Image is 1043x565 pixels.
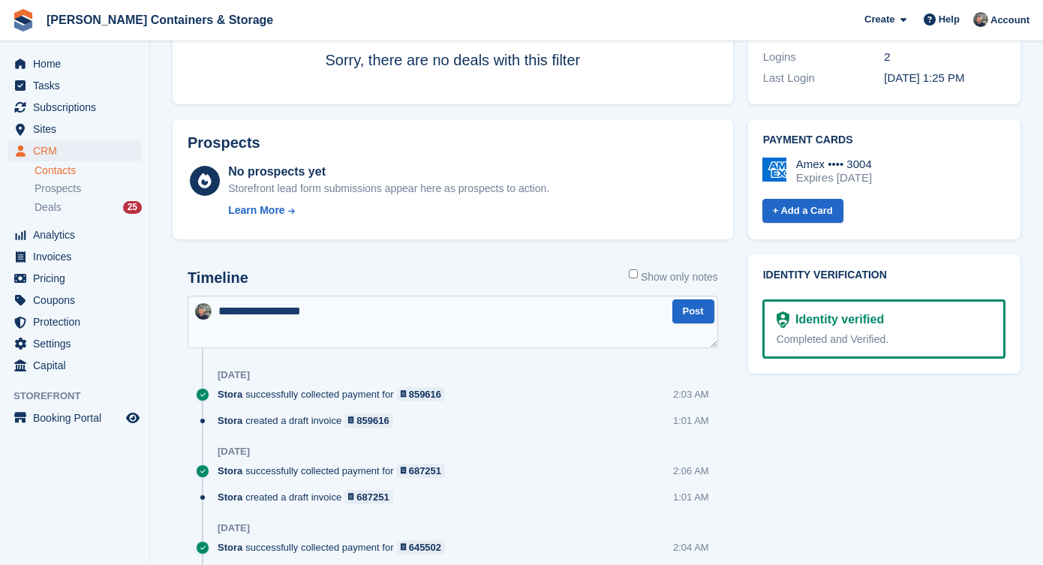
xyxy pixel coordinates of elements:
img: stora-icon-8386f47178a22dfd0bd8f6a31ec36ba5ce8667c1dd55bd0f319d3a0aa187defe.svg [12,9,35,32]
span: Booking Portal [33,407,123,428]
a: 859616 [344,413,393,428]
h2: Payment cards [763,134,1005,146]
div: Learn More [228,203,284,218]
div: created a draft invoice [218,490,401,504]
span: Account [990,13,1029,28]
a: menu [8,268,142,289]
div: Expires [DATE] [796,171,872,185]
a: 687251 [397,464,446,478]
img: Adam Greenhalgh [973,12,988,27]
div: Last Login [763,70,885,87]
div: Identity verified [789,311,884,329]
div: 645502 [409,540,441,554]
a: Contacts [35,164,142,178]
span: Stora [218,464,242,478]
div: successfully collected payment for [218,387,452,401]
div: [DATE] [218,369,250,381]
span: Create [864,12,894,27]
a: Preview store [124,409,142,427]
button: Post [672,299,714,324]
h2: Timeline [188,269,248,287]
label: Show only notes [629,269,718,285]
span: Capital [33,355,123,376]
div: created a draft invoice [218,413,401,428]
div: Logins [763,49,885,66]
span: Storefront [14,389,149,404]
img: Identity Verification Ready [777,311,789,328]
div: 2:03 AM [673,387,709,401]
span: Pricing [33,268,123,289]
div: No prospects yet [228,163,549,181]
span: Subscriptions [33,97,123,118]
time: 2025-05-08 12:25:18 UTC [884,71,964,84]
a: menu [8,333,142,354]
div: successfully collected payment for [218,464,452,478]
div: Completed and Verified. [777,332,991,347]
a: menu [8,140,142,161]
div: Storefront lead form submissions appear here as prospects to action. [228,181,549,197]
span: Prospects [35,182,81,196]
div: 687251 [409,464,441,478]
span: Deals [35,200,62,215]
span: Tasks [33,75,123,96]
img: Amex Logo [762,158,786,182]
a: menu [8,119,142,140]
span: Stora [218,490,242,504]
span: Sorry, there are no deals with this filter [325,52,580,68]
a: menu [8,224,142,245]
input: Show only notes [629,269,638,278]
div: [DATE] [218,522,250,534]
span: Sites [33,119,123,140]
a: 645502 [397,540,446,554]
div: 859616 [409,387,441,401]
span: Help [939,12,960,27]
a: Deals 25 [35,200,142,215]
div: successfully collected payment for [218,540,452,554]
div: 2 [884,49,1005,66]
span: Stora [218,540,242,554]
div: 2:06 AM [673,464,709,478]
a: Prospects [35,181,142,197]
a: + Add a Card [762,199,843,224]
div: 1:01 AM [673,413,709,428]
a: menu [8,355,142,376]
a: 687251 [344,490,393,504]
div: 859616 [356,413,389,428]
span: Protection [33,311,123,332]
a: 859616 [397,387,446,401]
div: 25 [123,201,142,214]
span: Invoices [33,246,123,267]
a: menu [8,97,142,118]
a: [PERSON_NAME] Containers & Storage [41,8,279,32]
span: Stora [218,413,242,428]
span: Analytics [33,224,123,245]
a: menu [8,290,142,311]
span: Coupons [33,290,123,311]
div: Amex •••• 3004 [796,158,872,171]
div: 687251 [356,490,389,504]
div: 2:04 AM [673,540,709,554]
span: CRM [33,140,123,161]
a: menu [8,75,142,96]
a: menu [8,407,142,428]
div: 1:01 AM [673,490,709,504]
img: Adam Greenhalgh [195,303,212,320]
h2: Prospects [188,134,260,152]
span: Settings [33,333,123,354]
a: menu [8,311,142,332]
h2: Identity verification [763,269,1005,281]
span: Home [33,53,123,74]
div: [DATE] [218,446,250,458]
a: Learn More [228,203,549,218]
a: menu [8,246,142,267]
a: menu [8,53,142,74]
span: Stora [218,387,242,401]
